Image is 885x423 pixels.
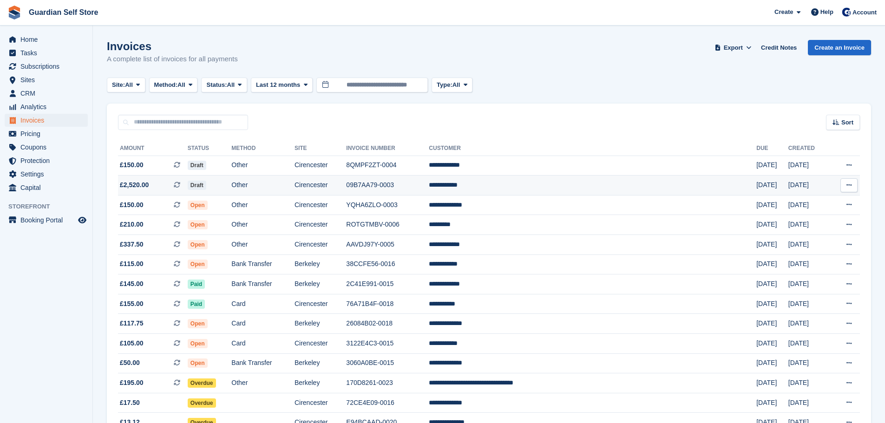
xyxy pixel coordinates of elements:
[188,280,205,289] span: Paid
[295,393,346,413] td: Cirencester
[346,373,429,393] td: 170D8261-0023
[713,40,754,55] button: Export
[756,314,788,334] td: [DATE]
[120,200,144,210] span: £150.00
[756,215,788,235] td: [DATE]
[5,214,88,227] a: menu
[5,87,88,100] a: menu
[788,195,830,215] td: [DATE]
[251,78,313,93] button: Last 12 months
[5,73,88,86] a: menu
[231,235,295,255] td: Other
[429,141,756,156] th: Customer
[120,180,149,190] span: £2,520.00
[295,156,346,176] td: Cirencester
[188,201,208,210] span: Open
[112,80,125,90] span: Site:
[295,235,346,255] td: Cirencester
[842,7,851,17] img: Tom Scott
[8,202,92,211] span: Storefront
[756,176,788,195] td: [DATE]
[346,141,429,156] th: Invoice Number
[788,156,830,176] td: [DATE]
[756,156,788,176] td: [DATE]
[20,46,76,59] span: Tasks
[20,100,76,113] span: Analytics
[20,181,76,194] span: Capital
[346,353,429,373] td: 3060A0BE-0015
[295,373,346,393] td: Berkeley
[20,141,76,154] span: Coupons
[231,373,295,393] td: Other
[125,80,133,90] span: All
[231,195,295,215] td: Other
[120,358,140,368] span: £50.00
[231,353,295,373] td: Bank Transfer
[107,40,238,52] h1: Invoices
[188,339,208,348] span: Open
[227,80,235,90] span: All
[346,176,429,195] td: 09B7AA79-0003
[295,334,346,354] td: Cirencester
[346,274,429,294] td: 2C41E991-0015
[346,235,429,255] td: AAVDJ97Y-0005
[231,334,295,354] td: Card
[295,314,346,334] td: Berkeley
[756,141,788,156] th: Due
[20,154,76,167] span: Protection
[808,40,871,55] a: Create an Invoice
[188,319,208,328] span: Open
[120,279,144,289] span: £145.00
[756,353,788,373] td: [DATE]
[756,393,788,413] td: [DATE]
[154,80,178,90] span: Method:
[788,215,830,235] td: [DATE]
[120,338,144,348] span: £105.00
[788,353,830,373] td: [DATE]
[20,168,76,181] span: Settings
[757,40,800,55] a: Credit Notes
[25,5,102,20] a: Guardian Self Store
[188,240,208,249] span: Open
[788,373,830,393] td: [DATE]
[120,398,140,408] span: £17.50
[188,398,216,408] span: Overdue
[256,80,300,90] span: Last 12 months
[231,254,295,274] td: Bank Transfer
[7,6,21,20] img: stora-icon-8386f47178a22dfd0bd8f6a31ec36ba5ce8667c1dd55bd0f319d3a0aa187defe.svg
[231,156,295,176] td: Other
[295,254,346,274] td: Berkeley
[188,220,208,229] span: Open
[20,127,76,140] span: Pricing
[20,214,76,227] span: Booking Portal
[120,299,144,309] span: £155.00
[188,378,216,388] span: Overdue
[206,80,227,90] span: Status:
[346,314,429,334] td: 26084B02-0018
[177,80,185,90] span: All
[788,274,830,294] td: [DATE]
[788,176,830,195] td: [DATE]
[820,7,833,17] span: Help
[201,78,247,93] button: Status: All
[107,78,145,93] button: Site: All
[295,215,346,235] td: Cirencester
[5,168,88,181] a: menu
[788,393,830,413] td: [DATE]
[295,274,346,294] td: Berkeley
[724,43,743,52] span: Export
[188,181,206,190] span: Draft
[346,254,429,274] td: 38CCFE56-0016
[756,195,788,215] td: [DATE]
[5,114,88,127] a: menu
[120,240,144,249] span: £337.50
[188,161,206,170] span: Draft
[788,294,830,314] td: [DATE]
[188,358,208,368] span: Open
[788,334,830,354] td: [DATE]
[346,294,429,314] td: 76A71B4F-0018
[20,60,76,73] span: Subscriptions
[452,80,460,90] span: All
[5,154,88,167] a: menu
[5,33,88,46] a: menu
